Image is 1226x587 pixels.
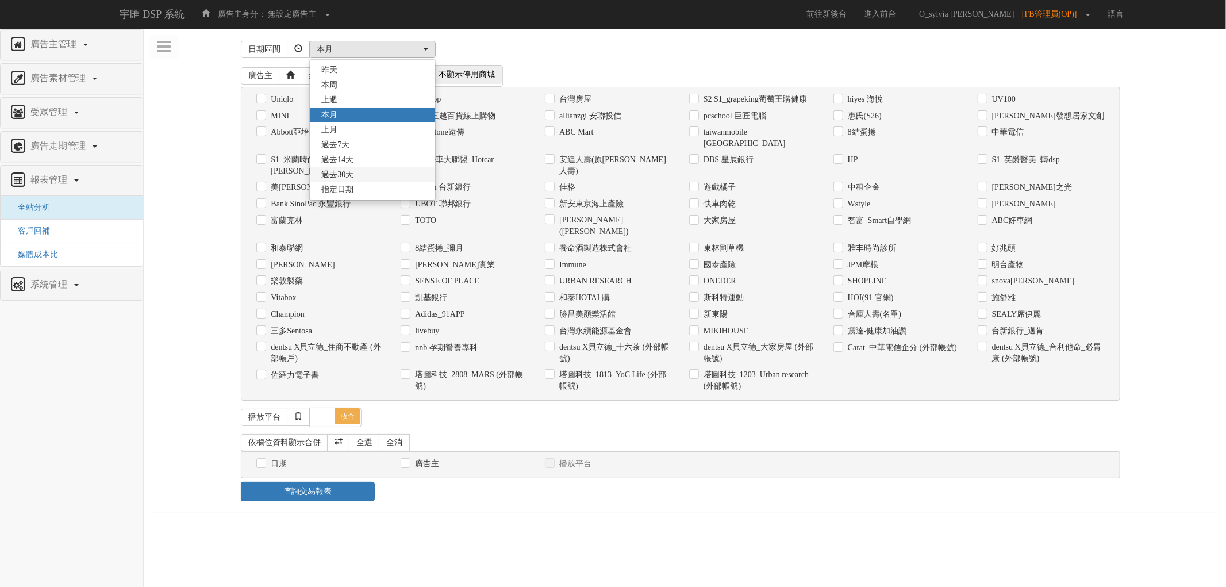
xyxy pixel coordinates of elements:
[701,182,736,193] label: 遊戲橘子
[218,10,266,18] span: 廣告主身分：
[268,154,383,177] label: S1_米蘭時尚診所[PERSON_NAME]
[989,292,1016,304] label: 施舒雅
[321,139,349,151] span: 過去7天
[379,434,410,451] a: 全消
[268,126,309,138] label: Abbott亞培
[556,309,616,320] label: 勝昌美顏樂活館
[321,64,337,76] span: 昨天
[9,103,134,122] a: 受眾管理
[701,198,736,210] label: 快車肉乾
[556,292,610,304] label: 和泰HOTAI 購
[556,182,575,193] label: 佳格
[701,243,744,254] label: 東林割草機
[412,215,436,227] label: TOTO
[845,110,882,122] label: 惠氏(S26)
[268,275,303,287] label: 樂敦製藥
[9,250,58,259] a: 媒體成本比
[412,243,463,254] label: 8結蛋捲_彌月
[845,198,871,210] label: Wstyle
[989,325,1044,337] label: 台新銀行_邁肯
[412,275,479,287] label: SENSE ОF PLACE
[268,292,296,304] label: Vitabox
[556,275,632,287] label: URBAN RESEARCH
[556,126,594,138] label: ABC Mart
[701,292,744,304] label: 斯科特運動
[321,94,337,106] span: 上週
[268,182,343,193] label: 美[PERSON_NAME]
[9,36,134,54] a: 廣告主管理
[989,243,1016,254] label: 好兆頭
[9,276,134,294] a: 系統管理
[556,342,672,365] label: dentsu X貝立德_十六茶 (外部帳號)
[268,243,303,254] label: 和泰聯網
[701,215,736,227] label: 大家房屋
[556,154,672,177] label: 安達人壽(原[PERSON_NAME]人壽)
[268,198,350,210] label: Bank SinoPac 永豐銀行
[845,292,894,304] label: HOI(91 官網)
[268,458,287,470] label: 日期
[301,67,332,85] a: 全選
[268,94,293,105] label: Uniqlo
[556,369,672,392] label: 塔圖科技_1813_YoC Life (外部帳號)
[989,110,1104,122] label: [PERSON_NAME]發想居家文創
[989,259,1024,271] label: 明台產物
[412,369,528,392] label: 塔圖科技_2808_MARS (外部帳號)
[309,41,436,58] button: 本月
[845,154,858,166] label: HP
[989,215,1033,227] label: ABC好車網
[556,458,591,470] label: 播放平台
[9,227,50,235] a: 客戶回補
[845,243,896,254] label: 雅丰時尚診所
[701,369,816,392] label: 塔圖科技_1203_Urban research (外部帳號)
[556,94,591,105] label: 台灣房屋
[701,342,816,365] label: dentsu X貝立德_大家房屋 (外部帳號)
[412,198,471,210] label: UBOT 聯邦銀行
[845,94,883,105] label: hiyes 海悅
[701,94,807,105] label: S2 S1_grapeking葡萄王購健康
[989,126,1024,138] label: 中華電信
[412,325,439,337] label: livebuy
[412,126,464,138] label: fareastone遠傳
[28,175,73,185] span: 報表管理
[268,370,319,381] label: 佐羅力電子書
[28,279,73,289] span: 系統管理
[412,309,464,320] label: Adidas_91APP
[317,44,421,55] div: 本月
[556,243,632,254] label: 養命酒製造株式會社
[556,110,621,122] label: allianzgi 安聯投信
[845,342,957,354] label: Carat_中華電信企分 (外部帳號)
[268,309,304,320] label: Champion
[989,309,1041,320] label: SEALY席伊麗
[321,184,353,195] span: 指定日期
[28,107,73,117] span: 受眾管理
[321,124,337,136] span: 上月
[321,109,337,121] span: 本月
[9,70,134,88] a: 廣告素材管理
[989,342,1105,365] label: dentsu X貝立德_合利他命_必胃康 (外部帳號)
[556,214,672,237] label: [PERSON_NAME]([PERSON_NAME])
[28,39,82,49] span: 廣告主管理
[241,482,374,501] a: 查詢交易報表
[701,275,736,287] label: ONEDER
[701,154,754,166] label: DBS 星展銀行
[28,141,91,151] span: 廣告走期管理
[9,137,134,156] a: 廣告走期管理
[913,10,1020,18] span: O_sylvia [PERSON_NAME]
[556,198,624,210] label: 新安東京海上產險
[701,325,749,337] label: MIKIHOUSE
[349,434,380,451] a: 全選
[701,126,816,149] label: taiwanmobile [GEOGRAPHIC_DATA]
[989,275,1075,287] label: snova[PERSON_NAME]
[845,215,911,227] label: 智富_Smart自學網
[1022,10,1083,18] span: [FB管理員(OP)]
[412,154,494,166] label: S2_好車大聯盟_Hotcar
[845,275,887,287] label: SHOPLINE
[268,259,335,271] label: [PERSON_NAME]
[989,182,1072,193] label: [PERSON_NAME]之光
[321,154,353,166] span: 過去14天
[268,325,312,337] label: 三多Sentosa
[412,182,471,193] label: taishin 台新銀行
[432,66,502,84] span: 不顯示停用商城
[845,126,876,138] label: 8結蛋捲
[556,325,632,337] label: 台灣永續能源基金會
